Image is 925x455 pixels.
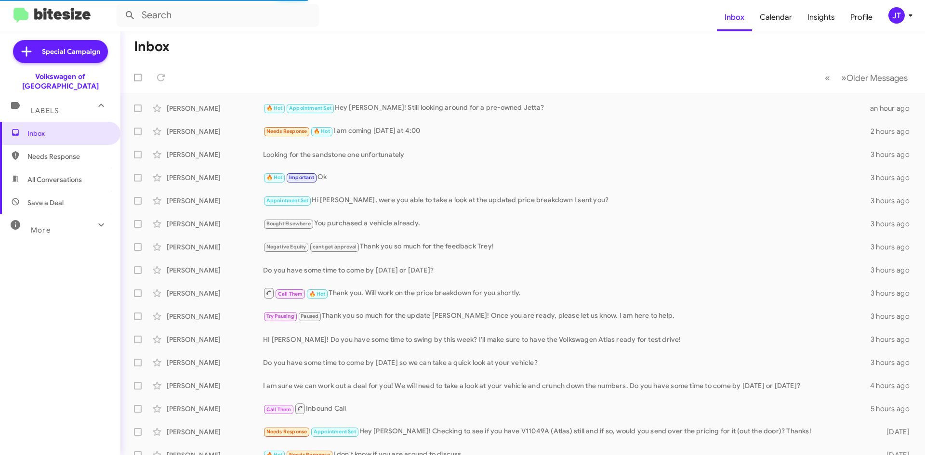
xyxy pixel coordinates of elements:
div: [DATE] [871,427,917,437]
div: [PERSON_NAME] [167,427,263,437]
div: 2 hours ago [871,127,917,136]
div: Hi [PERSON_NAME], were you able to take a look at the updated price breakdown I sent you? [263,195,871,206]
div: [PERSON_NAME] [167,312,263,321]
span: Needs Response [27,152,109,161]
nav: Page navigation example [819,68,913,88]
span: Labels [31,106,59,115]
div: Hey [PERSON_NAME]! Still looking around for a pre-owned Jetta? [263,103,870,114]
div: Thank you so much for the update [PERSON_NAME]! Once you are ready, please let us know. I am here... [263,311,871,322]
div: [PERSON_NAME] [167,219,263,229]
a: Profile [843,3,880,31]
h1: Inbox [134,39,170,54]
button: Next [835,68,913,88]
span: Appointment Set [266,197,309,204]
div: 3 hours ago [871,196,917,206]
div: Ok [263,172,871,183]
span: 🔥 Hot [309,291,326,297]
span: Special Campaign [42,47,100,56]
div: Thank you. Will work on the price breakdown for you shortly. [263,287,871,299]
div: [PERSON_NAME] [167,173,263,182]
span: Negative Equity [266,244,306,250]
span: All Conversations [27,175,82,184]
a: Calendar [752,3,800,31]
div: [PERSON_NAME] [167,335,263,344]
span: Try Pausing [266,313,294,319]
div: [PERSON_NAME] [167,242,263,252]
span: « [825,72,830,84]
div: 5 hours ago [871,404,917,414]
div: You purchased a vehicle already. [263,218,871,229]
div: 3 hours ago [871,358,917,367]
div: 3 hours ago [871,312,917,321]
a: Inbox [717,3,752,31]
a: Insights [800,3,843,31]
div: JT [888,7,905,24]
span: cant get approval [313,244,357,250]
span: Save a Deal [27,198,64,208]
span: Appointment Set [314,429,356,435]
div: 3 hours ago [871,288,917,298]
div: I am sure we can work out a deal for you! We will need to take a look at your vehicle and crunch ... [263,381,870,390]
div: [PERSON_NAME] [167,104,263,113]
div: 3 hours ago [871,150,917,159]
span: Call Them [278,291,303,297]
div: 4 hours ago [870,381,917,390]
span: 🔥 Hot [266,174,283,181]
div: Inbound Call [263,403,871,415]
div: [PERSON_NAME] [167,127,263,136]
div: 3 hours ago [871,173,917,182]
div: HI [PERSON_NAME]! Do you have some time to swing by this week? I'll make sure to have the Volkswa... [263,335,871,344]
span: Call Them [266,406,291,413]
span: More [31,226,51,234]
div: [PERSON_NAME] [167,150,263,159]
span: 🔥 Hot [266,105,283,111]
div: [PERSON_NAME] [167,381,263,390]
div: [PERSON_NAME] [167,288,263,298]
span: » [841,72,846,84]
button: Previous [819,68,836,88]
div: an hour ago [870,104,917,113]
div: 3 hours ago [871,219,917,229]
span: Inbox [27,129,109,138]
div: 3 hours ago [871,335,917,344]
div: [PERSON_NAME] [167,404,263,414]
span: Bought Elsewhere [266,221,311,227]
span: Needs Response [266,128,307,134]
div: Looking for the sandstone one unfortunately [263,150,871,159]
div: 3 hours ago [871,242,917,252]
span: Needs Response [266,429,307,435]
div: [PERSON_NAME] [167,358,263,367]
div: 3 hours ago [871,265,917,275]
a: Special Campaign [13,40,108,63]
div: I am coming [DATE] at 4:00 [263,126,871,137]
button: JT [880,7,914,24]
input: Search [117,4,319,27]
div: [PERSON_NAME] [167,265,263,275]
div: [PERSON_NAME] [167,196,263,206]
span: Appointment Set [289,105,331,111]
span: 🔥 Hot [314,128,330,134]
div: Do you have some time to come by [DATE] or [DATE]? [263,265,871,275]
div: Do you have some time to come by [DATE] so we can take a quick look at your vehicle? [263,358,871,367]
span: Older Messages [846,73,908,83]
span: Paused [301,313,318,319]
div: Thank you so much for the feedback Trey! [263,241,871,252]
div: Hey [PERSON_NAME]! Checking to see if you have V11049A (Atlas) still and if so, would you send ov... [263,426,871,437]
span: Important [289,174,314,181]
